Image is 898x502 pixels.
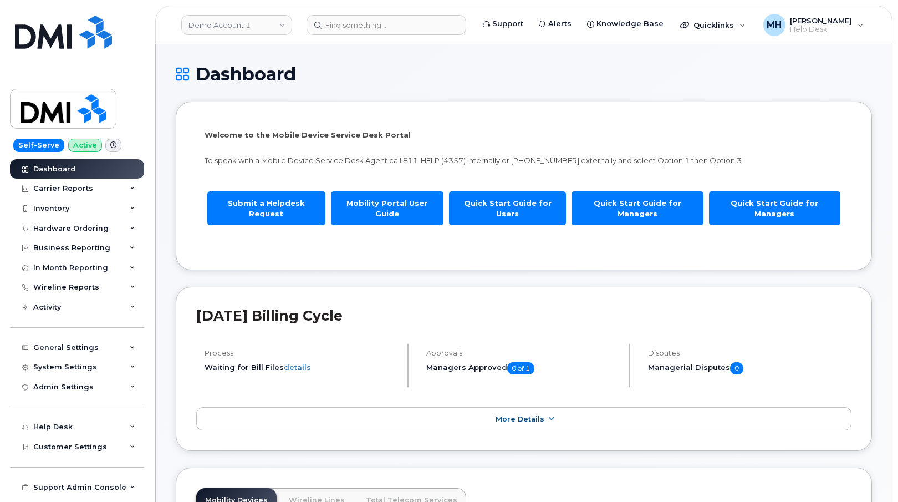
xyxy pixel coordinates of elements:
[205,130,843,140] p: Welcome to the Mobile Device Service Desk Portal
[449,191,566,225] a: Quick Start Guide for Users
[730,362,743,374] span: 0
[572,191,703,225] a: Quick Start Guide for Managers
[205,155,843,166] p: To speak with a Mobile Device Service Desk Agent call 811-HELP (4357) internally or [PHONE_NUMBER...
[648,362,851,374] h5: Managerial Disputes
[709,191,840,225] a: Quick Start Guide for Managers
[205,362,398,373] li: Waiting for Bill Files
[648,349,851,357] h4: Disputes
[205,349,398,357] h4: Process
[196,307,851,324] h2: [DATE] Billing Cycle
[426,362,620,374] h5: Managers Approved
[331,191,443,225] a: Mobility Portal User Guide
[507,362,534,374] span: 0 of 1
[426,349,620,357] h4: Approvals
[176,64,872,84] h1: Dashboard
[207,191,325,225] a: Submit a Helpdesk Request
[284,363,311,372] a: details
[496,415,544,423] span: More Details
